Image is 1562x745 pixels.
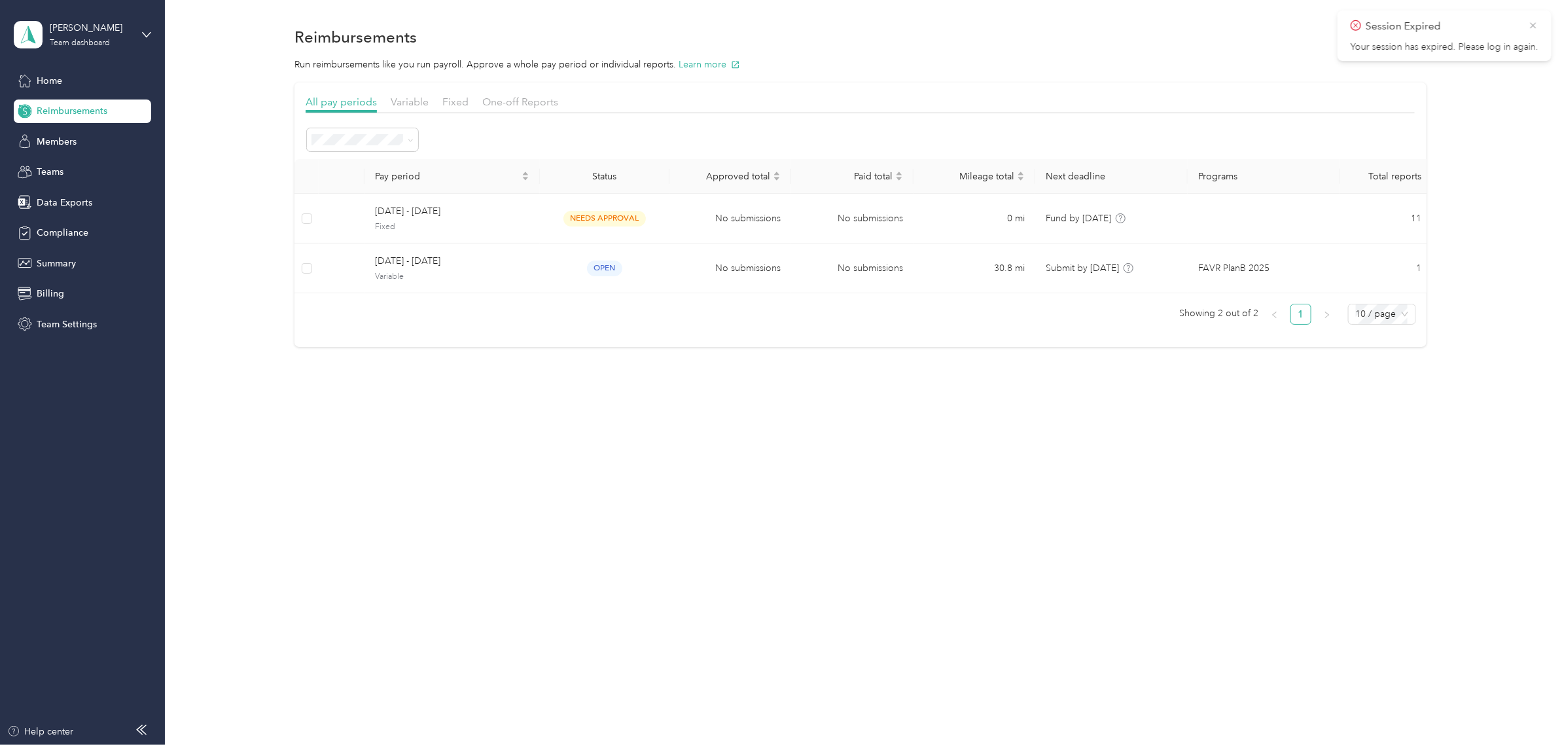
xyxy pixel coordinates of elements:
[791,194,913,244] td: No submissions
[1323,311,1331,319] span: right
[895,175,903,183] span: caret-down
[391,96,429,108] span: Variable
[375,171,519,182] span: Pay period
[1180,304,1259,323] span: Showing 2 out of 2
[914,194,1035,244] td: 0 mi
[895,170,903,177] span: caret-up
[1366,18,1519,35] p: Session Expired
[37,135,77,149] span: Members
[1290,304,1311,325] li: 1
[791,159,913,194] th: Paid total
[375,271,529,283] span: Variable
[563,211,646,226] span: needs approval
[914,159,1035,194] th: Mileage total
[522,170,529,177] span: caret-up
[364,159,540,194] th: Pay period
[1271,311,1279,319] span: left
[1317,304,1338,325] button: right
[1264,304,1285,325] li: Previous Page
[1198,261,1269,276] span: FAVR PlanB 2025
[1017,170,1025,177] span: caret-up
[1340,159,1432,194] th: Total reports
[1489,672,1562,745] iframe: Everlance-gr Chat Button Frame
[1017,175,1025,183] span: caret-down
[50,21,132,35] div: [PERSON_NAME]
[294,58,1427,71] p: Run reimbursements like you run payroll. Approve a whole pay period or individual reports.
[1340,194,1432,244] td: 11
[1351,41,1538,53] p: Your session has expired. Please log in again.
[375,221,529,233] span: Fixed
[482,96,558,108] span: One-off Reports
[37,287,64,300] span: Billing
[1046,263,1119,274] span: Submit by [DATE]
[550,171,659,182] div: Status
[1046,213,1111,224] span: Fund by [DATE]
[522,175,529,183] span: caret-down
[1264,304,1285,325] button: left
[679,58,740,71] button: Learn more
[37,318,97,331] span: Team Settings
[1356,304,1408,324] span: 10 / page
[294,30,417,44] h1: Reimbursements
[37,226,88,240] span: Compliance
[680,171,770,182] span: Approved total
[1348,304,1416,325] div: Page Size
[1188,159,1340,194] th: Programs
[37,104,107,118] span: Reimbursements
[50,39,110,47] div: Team dashboard
[669,244,791,293] td: No submissions
[773,175,781,183] span: caret-down
[375,254,529,268] span: [DATE] - [DATE]
[914,244,1035,293] td: 30.8 mi
[1340,244,1432,293] td: 1
[37,165,63,179] span: Teams
[37,74,62,88] span: Home
[1035,159,1188,194] th: Next deadline
[773,170,781,177] span: caret-up
[669,194,791,244] td: No submissions
[375,204,529,219] span: [DATE] - [DATE]
[669,159,791,194] th: Approved total
[924,171,1014,182] span: Mileage total
[802,171,892,182] span: Paid total
[37,196,92,209] span: Data Exports
[306,96,377,108] span: All pay periods
[7,725,74,738] button: Help center
[791,244,913,293] td: No submissions
[587,261,622,276] span: open
[1317,304,1338,325] li: Next Page
[442,96,469,108] span: Fixed
[1291,304,1311,324] a: 1
[37,257,76,270] span: Summary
